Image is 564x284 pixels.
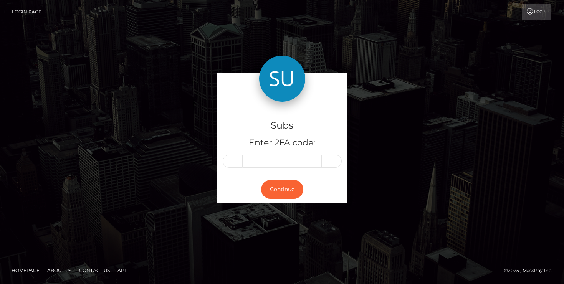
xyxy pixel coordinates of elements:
h4: Subs [223,119,342,132]
a: Login Page [12,4,41,20]
a: About Us [44,264,74,276]
a: Contact Us [76,264,113,276]
div: © 2025 , MassPay Inc. [504,266,558,275]
h5: Enter 2FA code: [223,137,342,149]
img: Subs [259,56,305,102]
a: API [114,264,129,276]
a: Homepage [8,264,43,276]
a: Login [522,4,551,20]
button: Continue [261,180,303,199]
